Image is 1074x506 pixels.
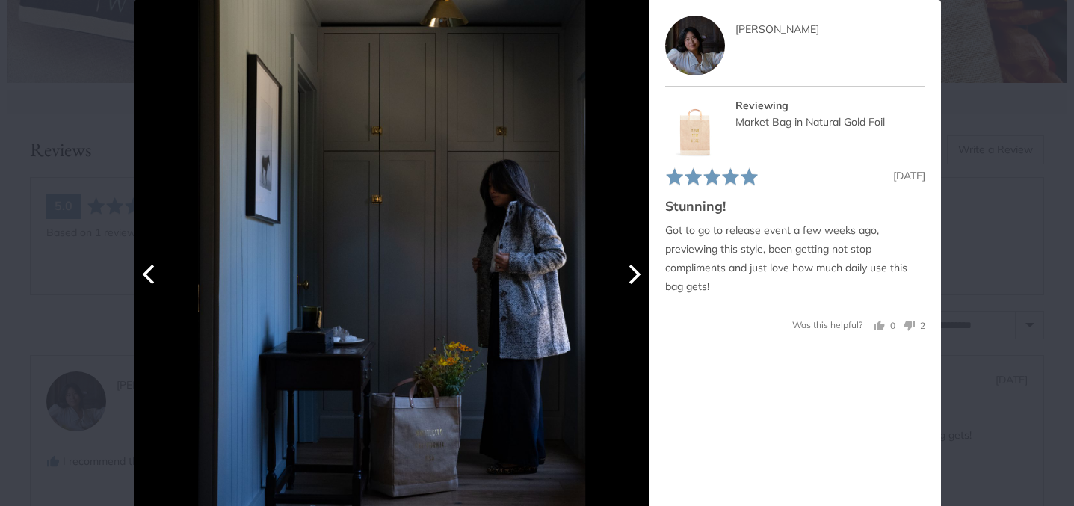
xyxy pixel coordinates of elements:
span: [DATE] [893,168,925,182]
button: No [898,318,925,333]
p: Got to go to release event a few weeks ago, previewing this style, been getting not stop complime... [665,221,925,297]
button: Next [617,258,649,291]
button: Previous [134,258,167,291]
div: J [665,16,725,75]
button: Yes [874,318,895,333]
div: Reviewing [735,97,925,114]
img: Market Bag in Natural Gold Foil [665,97,725,157]
span: [PERSON_NAME] [735,22,818,36]
span: Was this helpful? [792,318,862,330]
a: Market Bag in Natural Gold Foil [735,115,884,129]
h2: Stunning! [665,196,925,215]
